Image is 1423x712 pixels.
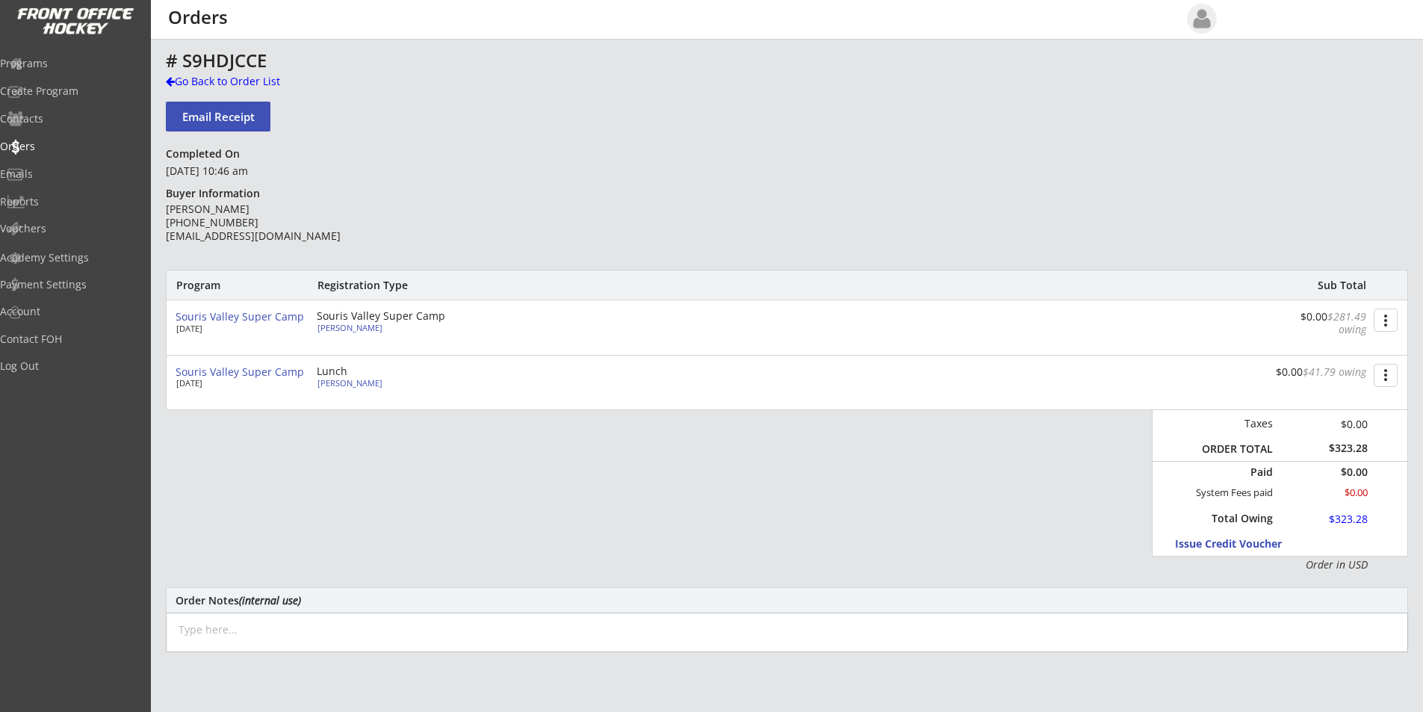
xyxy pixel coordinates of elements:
div: $323.28 [1283,442,1368,455]
button: Email Receipt [166,102,270,131]
div: [DATE] 10:46 am [166,164,382,179]
div: [PERSON_NAME] [317,324,484,332]
em: (internal use) [239,593,301,607]
div: Program [176,279,257,292]
div: [DATE] [176,379,296,387]
div: $0.00 [1274,311,1366,336]
div: System Fees paid [1182,486,1273,499]
div: Sub Total [1301,279,1366,292]
font: $281.49 owing [1327,309,1369,336]
div: $0.00 [1283,467,1368,477]
div: Paid [1204,465,1273,479]
div: Taxes [1195,417,1273,430]
div: Go Back to Order List [166,74,320,89]
div: [DATE] [176,324,296,332]
div: # S9HDJCCE [166,52,881,69]
div: $0.00 [1274,366,1366,379]
div: Completed On [166,147,247,161]
font: $41.79 owing [1303,365,1366,379]
div: Registration Type [317,279,489,292]
div: $0.00 [1283,486,1368,499]
div: Souris Valley Super Camp [176,311,305,324]
div: $0.00 [1283,416,1368,432]
div: Total Owing [1204,512,1273,525]
div: Souris Valley Super Camp [317,311,489,321]
button: Issue Credit Voucher [1175,533,1313,554]
div: ORDER TOTAL [1195,442,1273,456]
div: [PERSON_NAME] [317,379,484,387]
div: Order Notes [176,595,1398,606]
button: more_vert [1374,309,1398,332]
div: [PERSON_NAME] [PHONE_NUMBER] [EMAIL_ADDRESS][DOMAIN_NAME] [166,202,382,244]
div: Souris Valley Super Camp [176,366,305,379]
div: Buyer Information [166,187,267,200]
div: Lunch [317,366,489,377]
div: Order in USD [1195,557,1368,572]
button: more_vert [1374,364,1398,387]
